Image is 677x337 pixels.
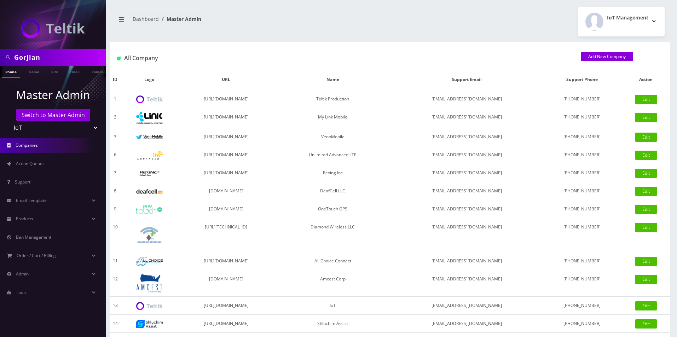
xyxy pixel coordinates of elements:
a: Phone [2,66,20,77]
td: [PHONE_NUMBER] [542,252,622,270]
img: IoT [21,19,85,38]
td: [PHONE_NUMBER] [542,218,622,252]
span: Support [15,179,30,185]
a: Edit [635,223,657,232]
h2: IoT Management [607,15,648,21]
img: Diamond Wireless LLC [136,222,163,248]
td: Rexing Inc [274,164,391,182]
td: [DOMAIN_NAME] [178,182,274,200]
td: DeafCell LLC [274,182,391,200]
td: OneTouch GPS [274,200,391,218]
span: Email Template [16,197,47,203]
td: 14 [110,315,121,333]
td: [DOMAIN_NAME] [178,270,274,297]
td: [EMAIL_ADDRESS][DOMAIN_NAME] [391,90,542,108]
td: [EMAIL_ADDRESS][DOMAIN_NAME] [391,108,542,128]
td: Unlimited Advanced LTE [274,146,391,164]
td: [EMAIL_ADDRESS][DOMAIN_NAME] [391,164,542,182]
th: Action [622,69,670,90]
span: Products [16,216,33,222]
td: [EMAIL_ADDRESS][DOMAIN_NAME] [391,315,542,333]
a: Edit [635,257,657,266]
th: Name [274,69,391,90]
img: Teltik Production [136,95,163,104]
a: Dashboard [133,16,159,22]
td: [PHONE_NUMBER] [542,182,622,200]
td: 10 [110,218,121,252]
input: Search in Company [14,51,104,64]
td: 9 [110,200,121,218]
td: [URL][DOMAIN_NAME] [178,315,274,333]
img: VennMobile [136,135,163,140]
a: Name [25,66,43,77]
span: Companies [16,142,38,148]
a: Add New Company [581,52,633,61]
td: 13 [110,297,121,315]
a: Edit [635,275,657,284]
td: 1 [110,90,121,108]
td: [PHONE_NUMBER] [542,128,622,146]
img: Unlimited Advanced LTE [136,151,163,160]
a: Edit [635,319,657,329]
span: Order / Cart / Billing [17,252,56,258]
span: Admin [16,271,29,277]
td: [PHONE_NUMBER] [542,297,622,315]
td: 12 [110,270,121,297]
span: Ban Management [16,234,51,240]
img: IoT [136,302,163,310]
td: 11 [110,252,121,270]
a: Edit [635,133,657,142]
a: Edit [635,113,657,122]
td: [EMAIL_ADDRESS][DOMAIN_NAME] [391,182,542,200]
img: All Choice Connect [136,257,163,266]
td: [URL][DOMAIN_NAME] [178,252,274,270]
td: [URL][DOMAIN_NAME] [178,90,274,108]
a: Edit [635,205,657,214]
td: [EMAIL_ADDRESS][DOMAIN_NAME] [391,146,542,164]
a: Switch to Master Admin [16,109,90,121]
li: Master Admin [159,15,201,23]
img: Rexing Inc [136,170,163,177]
img: DeafCell LLC [136,189,163,194]
a: Edit [635,95,657,104]
td: [EMAIL_ADDRESS][DOMAIN_NAME] [391,252,542,270]
td: Shluchim Assist [274,315,391,333]
th: URL [178,69,274,90]
td: 7 [110,164,121,182]
td: [PHONE_NUMBER] [542,146,622,164]
td: [PHONE_NUMBER] [542,90,622,108]
td: [EMAIL_ADDRESS][DOMAIN_NAME] [391,218,542,252]
td: Teltik Production [274,90,391,108]
td: [URL][DOMAIN_NAME] [178,146,274,164]
td: IoT [274,297,391,315]
img: OneTouch GPS [136,205,163,214]
a: SIM [48,66,61,77]
td: All Choice Connect [274,252,391,270]
td: [PHONE_NUMBER] [542,164,622,182]
nav: breadcrumb [115,12,384,32]
td: [DOMAIN_NAME] [178,200,274,218]
td: Amcest Corp [274,270,391,297]
td: 2 [110,108,121,128]
button: IoT Management [578,7,665,36]
h1: All Company [117,55,570,62]
td: 6 [110,146,121,164]
th: ID [110,69,121,90]
img: My Link Mobile [136,112,163,124]
td: VennMobile [274,128,391,146]
td: [URL][DOMAIN_NAME] [178,128,274,146]
span: Action Queues [16,161,45,167]
td: [EMAIL_ADDRESS][DOMAIN_NAME] [391,200,542,218]
td: [EMAIL_ADDRESS][DOMAIN_NAME] [391,270,542,297]
td: 8 [110,182,121,200]
a: Edit [635,187,657,196]
td: [PHONE_NUMBER] [542,200,622,218]
td: 3 [110,128,121,146]
td: [EMAIL_ADDRESS][DOMAIN_NAME] [391,128,542,146]
th: Logo [121,69,178,90]
span: Tools [16,289,27,295]
a: Edit [635,301,657,310]
img: Shluchim Assist [136,320,163,328]
td: [PHONE_NUMBER] [542,108,622,128]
